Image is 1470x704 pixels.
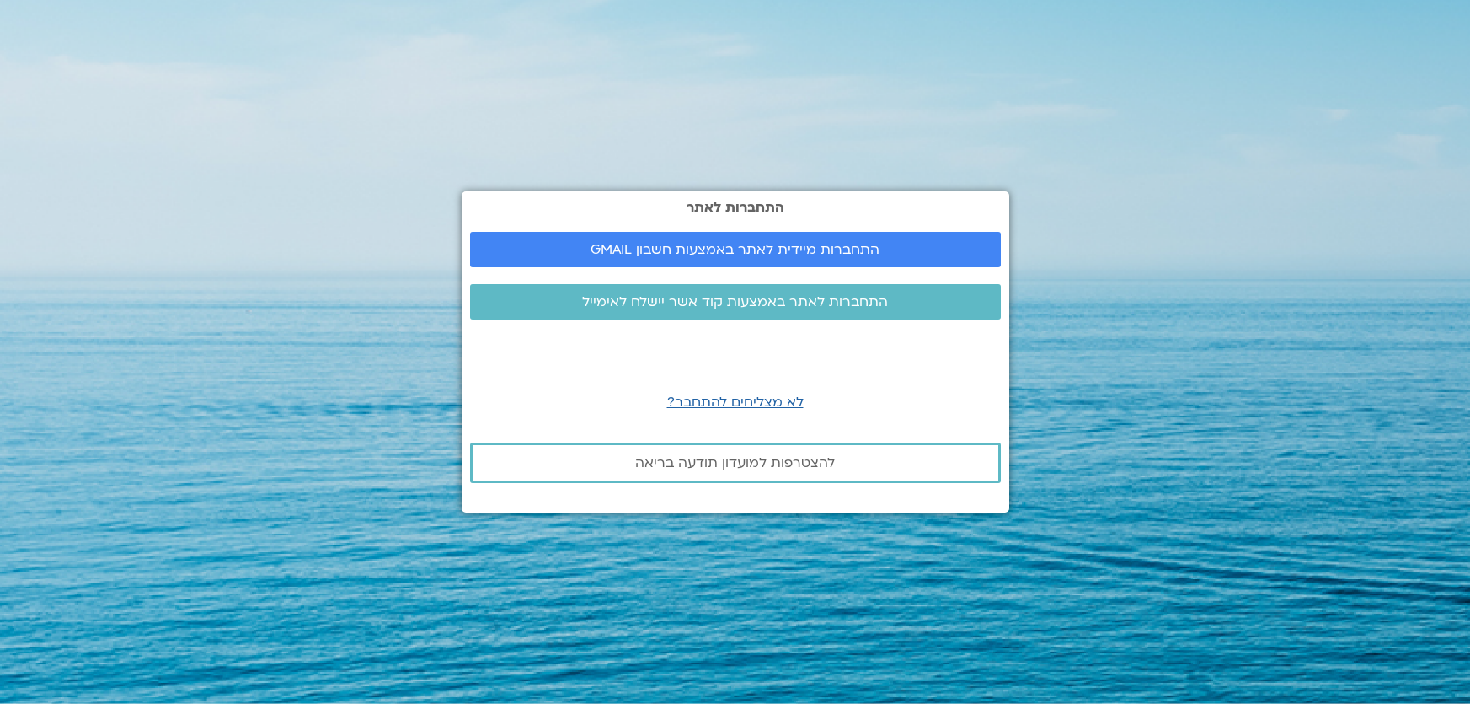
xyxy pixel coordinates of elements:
span: התחברות מיידית לאתר באמצעות חשבון GMAIL [591,242,879,257]
span: להצטרפות למועדון תודעה בריאה [635,455,835,470]
a: לא מצליחים להתחבר? [667,393,804,411]
span: התחברות לאתר באמצעות קוד אשר יישלח לאימייל [582,294,888,309]
a: להצטרפות למועדון תודעה בריאה [470,443,1001,483]
a: התחברות לאתר באמצעות קוד אשר יישלח לאימייל [470,284,1001,320]
h2: התחברות לאתר [470,200,1001,215]
a: התחברות מיידית לאתר באמצעות חשבון GMAIL [470,232,1001,267]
